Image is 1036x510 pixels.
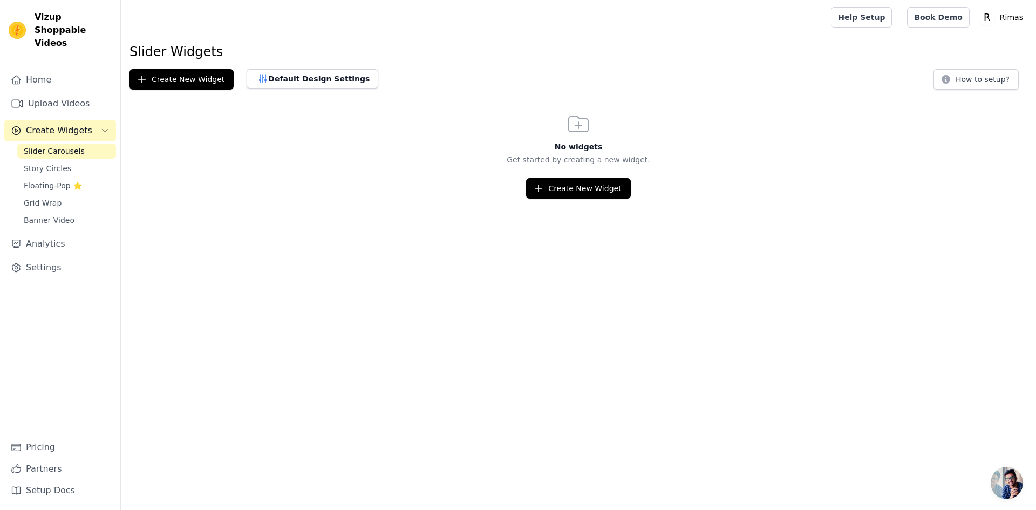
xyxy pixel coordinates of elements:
h1: Slider Widgets [129,43,1027,60]
span: Banner Video [24,215,74,226]
a: Setup Docs [4,480,116,501]
button: R Rimas [978,8,1027,27]
img: Vizup [9,22,26,39]
a: Settings [4,257,116,278]
a: Home [4,69,116,91]
a: Slider Carousels [17,144,116,159]
a: Upload Videos [4,93,116,114]
a: Floating-Pop ⭐ [17,178,116,193]
a: Banner Video [17,213,116,228]
span: Slider Carousels [24,146,85,157]
a: How to setup? [933,77,1019,87]
h3: No widgets [121,141,1036,152]
p: Rimas [996,8,1027,27]
span: Story Circles [24,163,71,174]
button: Create Widgets [4,120,116,141]
span: Vizup Shoppable Videos [35,11,112,50]
button: Default Design Settings [247,69,378,89]
span: Grid Wrap [24,198,62,208]
button: Create New Widget [526,178,630,199]
a: Grid Wrap [17,195,116,210]
a: Partners [4,458,116,480]
a: Help Setup [831,7,892,28]
span: Floating-Pop ⭐ [24,180,82,191]
text: R [984,12,990,23]
div: Open chat [991,467,1023,499]
span: Create Widgets [26,124,92,137]
p: Get started by creating a new widget. [121,154,1036,165]
a: Analytics [4,233,116,255]
a: Story Circles [17,161,116,176]
a: Pricing [4,437,116,458]
button: How to setup? [933,69,1019,90]
a: Book Demo [907,7,969,28]
button: Create New Widget [129,69,234,90]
